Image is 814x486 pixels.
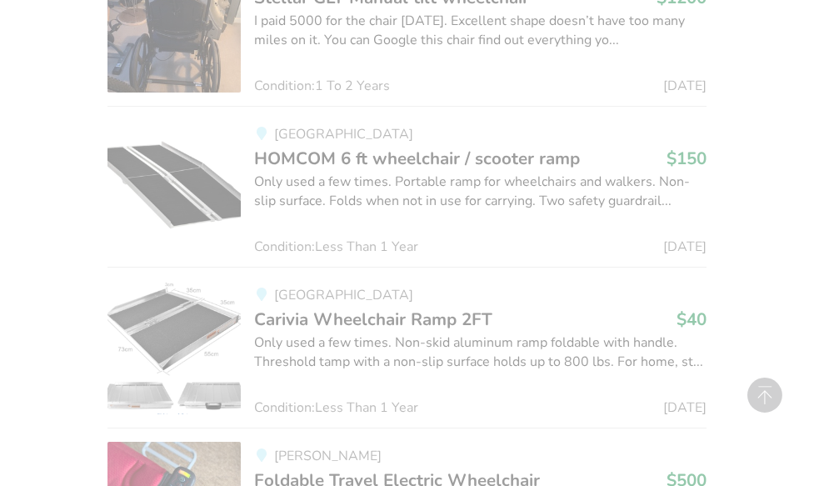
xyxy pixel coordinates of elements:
span: Carivia Wheelchair Ramp 2FT [254,308,492,331]
span: Condition: 1 To 2 Years [254,79,390,93]
img: mobility-carivia wheelchair ramp 2ft [107,281,241,414]
span: HOMCOM 6 ft wheelchair / scooter ramp [254,147,580,170]
a: mobility-carivia wheelchair ramp 2ft[GEOGRAPHIC_DATA]Carivia Wheelchair Ramp 2FT$40Only used a fe... [107,267,707,428]
h3: $150 [667,148,707,169]
div: Only used a few times. Portable ramp for wheelchairs and walkers. Non-slip surface. Folds when no... [254,173,707,211]
span: [DATE] [663,79,707,93]
span: [GEOGRAPHIC_DATA] [274,286,413,304]
div: Only used a few times. Non-skid aluminum ramp foldable with handle. Threshold tamp with a non-sli... [254,333,707,372]
img: mobility-homcom 6 ft wheelchair / scooter ramp [107,120,241,253]
span: [GEOGRAPHIC_DATA] [274,125,413,143]
span: Condition: Less Than 1 Year [254,401,418,414]
div: I paid 5000 for the chair [DATE]. Excellent shape doesn’t have too many miles on it. You can Goog... [254,12,707,50]
span: [DATE] [663,401,707,414]
span: [DATE] [663,240,707,253]
a: mobility-homcom 6 ft wheelchair / scooter ramp[GEOGRAPHIC_DATA]HOMCOM 6 ft wheelchair / scooter r... [107,106,707,267]
span: [PERSON_NAME] [274,447,382,465]
h3: $40 [677,308,707,330]
span: Condition: Less Than 1 Year [254,240,418,253]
